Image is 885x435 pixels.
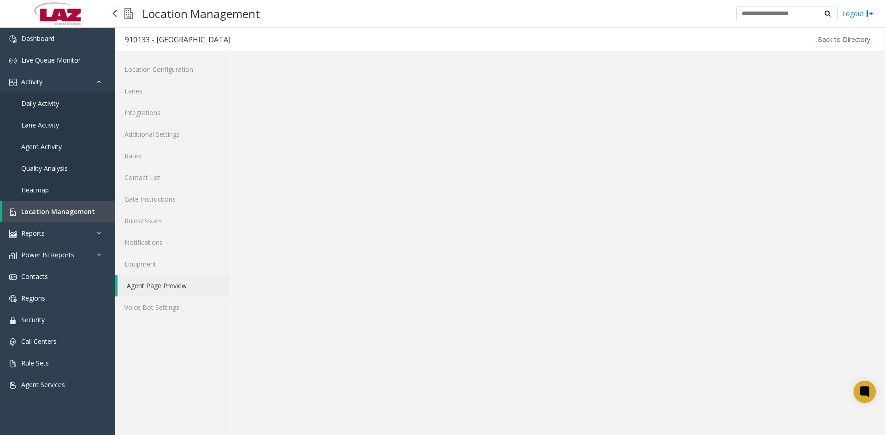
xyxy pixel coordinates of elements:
[21,164,68,173] span: Quality Analysis
[9,360,17,367] img: 'icon'
[9,317,17,324] img: 'icon'
[115,253,230,275] a: Equipment
[21,380,65,389] span: Agent Services
[9,273,17,281] img: 'icon'
[124,2,133,25] img: pageIcon
[21,272,48,281] span: Contacts
[21,121,59,129] span: Lane Activity
[21,250,74,259] span: Power BI Reports
[9,209,17,216] img: 'icon'
[812,33,876,46] button: Back to Directory
[115,123,230,145] a: Additional Settings
[9,252,17,259] img: 'icon'
[866,9,873,18] img: logout
[115,296,230,318] a: Voice Bot Settings
[115,232,230,253] a: Notifications
[9,230,17,238] img: 'icon'
[9,295,17,302] img: 'icon'
[125,34,230,46] div: 910133 - [GEOGRAPHIC_DATA]
[138,2,265,25] h3: Location Management
[842,9,873,18] a: Logout
[9,338,17,346] img: 'icon'
[21,34,54,43] span: Dashboard
[115,145,230,167] a: Rates
[21,186,49,194] span: Heatmap
[21,142,62,151] span: Agent Activity
[2,201,115,222] a: Location Management
[115,102,230,123] a: Integrations
[115,210,230,232] a: Rules/Issues
[9,382,17,389] img: 'icon'
[21,229,45,238] span: Reports
[21,99,59,108] span: Daily Activity
[21,359,49,367] span: Rule Sets
[9,79,17,86] img: 'icon'
[115,167,230,188] a: Contact List
[115,188,230,210] a: Gate Instructions
[21,337,57,346] span: Call Centers
[9,35,17,43] img: 'icon'
[9,57,17,64] img: 'icon'
[115,80,230,102] a: Lanes
[118,275,230,296] a: Agent Page Preview
[21,207,95,216] span: Location Management
[21,56,81,64] span: Live Queue Monitor
[21,315,45,324] span: Security
[115,58,230,80] a: Location Configuration
[21,77,42,86] span: Activity
[21,294,45,302] span: Regions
